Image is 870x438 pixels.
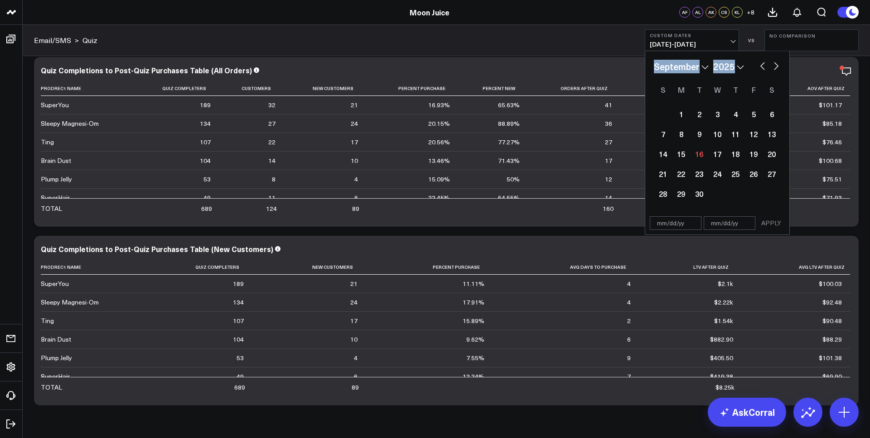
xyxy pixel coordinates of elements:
[605,100,612,109] div: 41
[41,260,131,275] th: Prodrec1 Name
[627,372,631,381] div: 7
[268,119,275,128] div: 27
[233,316,244,325] div: 107
[744,38,760,43] div: VS
[605,193,612,202] div: 14
[498,138,520,147] div: 77.27%
[498,156,520,165] div: 71.43%
[41,372,70,381] div: SuperHair
[131,81,219,96] th: Quiz Completers
[200,138,211,147] div: 107
[428,193,450,202] div: 22.45%
[822,372,842,381] div: $69.90
[819,156,842,165] div: $100.68
[822,316,842,325] div: $90.48
[714,316,733,325] div: $1.54k
[350,279,358,288] div: 21
[507,175,520,184] div: 50%
[203,193,211,202] div: 49
[650,41,734,48] span: [DATE] - [DATE]
[822,335,842,344] div: $88.29
[466,335,484,344] div: 9.62%
[41,298,99,307] div: Sleepy Magnesi-Om
[745,7,756,18] button: +8
[237,372,244,381] div: 49
[498,119,520,128] div: 88.89%
[351,119,358,128] div: 24
[352,383,359,392] div: 89
[200,156,211,165] div: 104
[237,353,244,362] div: 53
[627,279,631,288] div: 4
[764,29,859,51] button: No Comparison
[741,260,850,275] th: Avg Ltv After Quiz
[605,119,612,128] div: 36
[272,175,275,184] div: 8
[350,335,358,344] div: 10
[498,100,520,109] div: 65.63%
[528,81,620,96] th: Orders After Quiz
[605,175,612,184] div: 12
[428,175,450,184] div: 15.09%
[201,204,212,213] div: 689
[203,175,211,184] div: 53
[266,204,277,213] div: 124
[706,7,716,18] div: AK
[463,316,484,325] div: 15.89%
[718,279,733,288] div: $2.1k
[41,316,54,325] div: Ting
[284,81,366,96] th: New Customers
[710,372,733,381] div: $419.38
[819,279,842,288] div: $100.03
[41,204,62,213] div: TOTAL
[627,298,631,307] div: 4
[410,7,449,17] a: Moon Juice
[233,335,244,344] div: 104
[627,316,631,325] div: 2
[493,260,639,275] th: Avg Days To Purchase
[268,193,275,202] div: 11
[639,260,741,275] th: Ltv After Quiz
[354,372,358,381] div: 6
[200,119,211,128] div: 134
[366,81,458,96] th: Percent Purchase
[268,100,275,109] div: 32
[351,156,358,165] div: 10
[605,138,612,147] div: 27
[428,156,450,165] div: 13.46%
[784,81,850,96] th: Aov After Quiz
[744,82,763,97] div: Friday
[620,81,694,96] th: Ltv After Quiz
[463,372,484,381] div: 12.24%
[41,244,273,254] div: Quiz Completions to Post-Quiz Purchases Table (New Customers)
[41,335,71,344] div: Brain Dust
[219,81,284,96] th: Customers
[233,279,244,288] div: 189
[41,279,69,288] div: SuperYou
[822,119,842,128] div: $85.18
[354,193,358,202] div: 6
[233,298,244,307] div: 134
[819,100,842,109] div: $101.17
[466,353,484,362] div: 7.55%
[41,65,252,75] div: Quiz Completions to Post-Quiz Purchases Table (All Orders)
[822,138,842,147] div: $76.46
[41,193,70,202] div: SuperHair
[758,216,785,230] button: APPLY
[234,383,245,392] div: 689
[41,119,99,128] div: Sleepy Magnesi-Om
[747,9,754,15] span: + 8
[627,353,631,362] div: 9
[650,216,701,230] input: mm/dd/yy
[41,175,72,184] div: Plump Jelly
[690,82,708,97] div: Tuesday
[354,353,358,362] div: 4
[428,138,450,147] div: 20.56%
[350,298,358,307] div: 24
[463,298,484,307] div: 17.91%
[428,119,450,128] div: 20.15%
[351,100,358,109] div: 21
[352,204,359,213] div: 89
[679,7,690,18] div: AF
[822,298,842,307] div: $92.48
